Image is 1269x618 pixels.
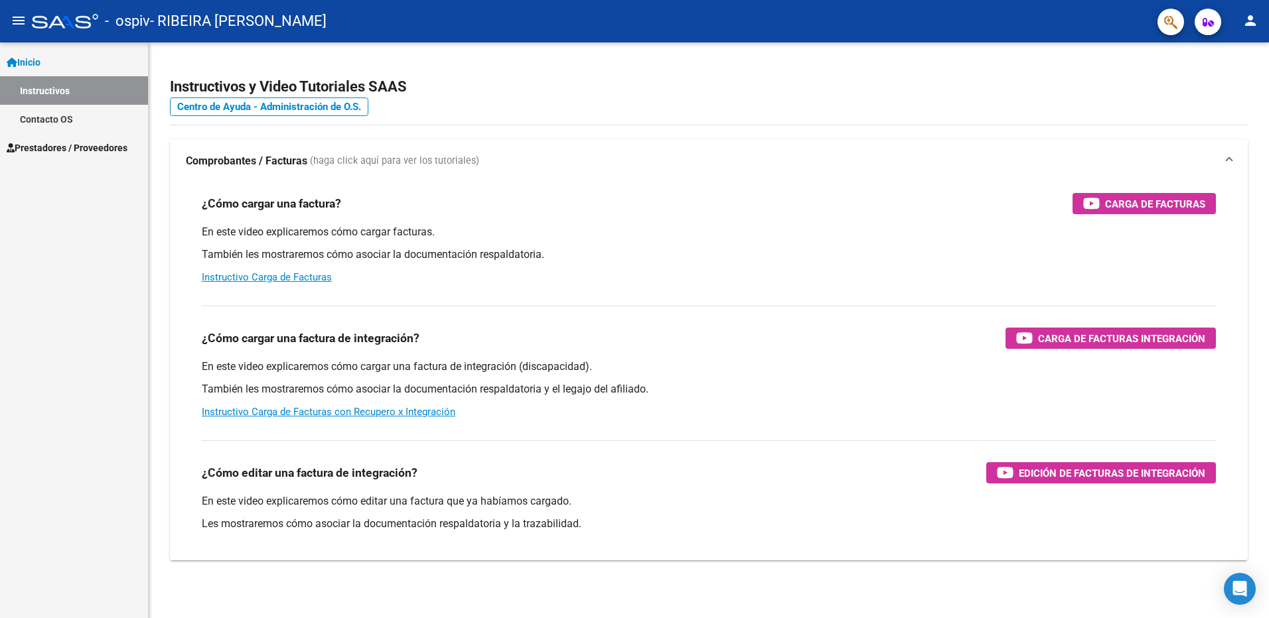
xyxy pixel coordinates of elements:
h3: ¿Cómo cargar una factura de integración? [202,329,419,347]
span: - RIBEIRA [PERSON_NAME] [150,7,327,36]
span: Inicio [7,55,40,70]
div: Comprobantes / Facturas (haga click aquí para ver los tutoriales) [170,182,1248,560]
p: En este video explicaremos cómo cargar una factura de integración (discapacidad). [202,359,1216,374]
p: También les mostraremos cómo asociar la documentación respaldatoria. [202,247,1216,262]
div: Open Intercom Messenger [1224,573,1256,605]
button: Edición de Facturas de integración [986,462,1216,483]
p: En este video explicaremos cómo editar una factura que ya habíamos cargado. [202,494,1216,509]
a: Instructivo Carga de Facturas [202,271,332,283]
p: También les mostraremos cómo asociar la documentación respaldatoria y el legajo del afiliado. [202,382,1216,397]
a: Centro de Ayuda - Administración de O.S. [170,97,368,116]
span: Edición de Facturas de integración [1019,465,1205,481]
p: En este video explicaremos cómo cargar facturas. [202,225,1216,239]
strong: Comprobantes / Facturas [186,154,307,168]
h2: Instructivos y Video Tutoriales SAAS [170,74,1248,99]
mat-icon: person [1242,13,1258,29]
span: - ospiv [105,7,150,36]
span: Carga de Facturas [1105,196,1205,212]
mat-expansion-panel-header: Comprobantes / Facturas (haga click aquí para ver los tutoriales) [170,140,1248,182]
a: Instructivo Carga de Facturas con Recupero x Integración [202,406,455,418]
button: Carga de Facturas [1073,193,1216,214]
h3: ¿Cómo editar una factura de integración? [202,463,417,482]
span: Carga de Facturas Integración [1038,330,1205,347]
h3: ¿Cómo cargar una factura? [202,194,341,213]
span: (haga click aquí para ver los tutoriales) [310,154,479,168]
p: Les mostraremos cómo asociar la documentación respaldatoria y la trazabilidad. [202,517,1216,531]
span: Prestadores / Proveedores [7,141,127,155]
button: Carga de Facturas Integración [1006,328,1216,349]
mat-icon: menu [11,13,27,29]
